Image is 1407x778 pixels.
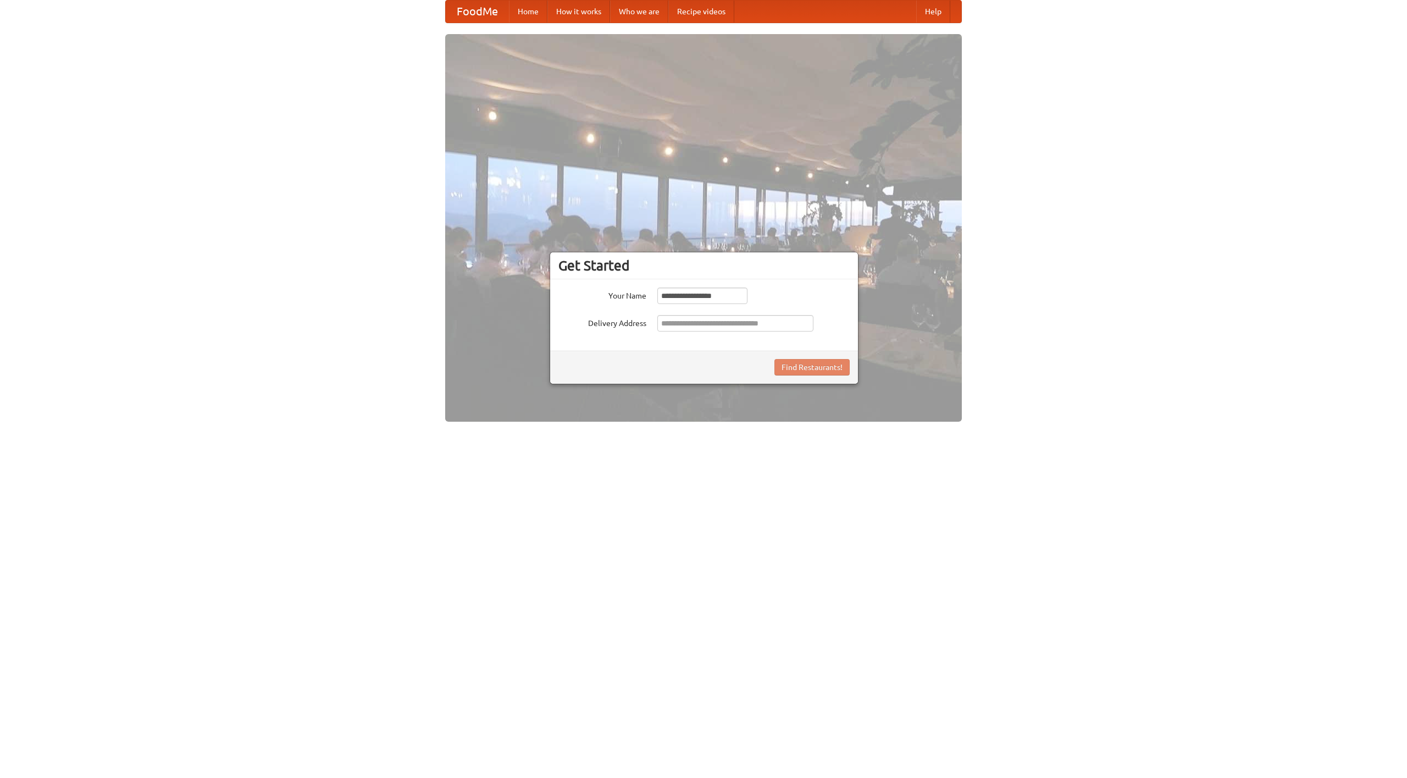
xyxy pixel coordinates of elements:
a: Recipe videos [668,1,734,23]
a: Who we are [610,1,668,23]
label: Delivery Address [558,315,646,329]
button: Find Restaurants! [774,359,850,376]
a: FoodMe [446,1,509,23]
label: Your Name [558,288,646,301]
h3: Get Started [558,257,850,274]
a: Help [916,1,950,23]
a: How it works [547,1,610,23]
a: Home [509,1,547,23]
